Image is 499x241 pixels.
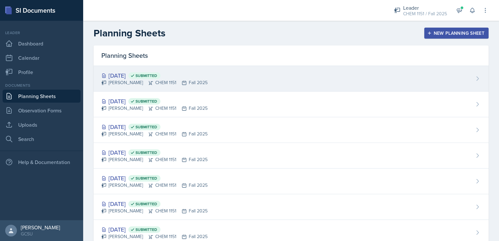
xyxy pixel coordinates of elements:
[403,10,447,17] div: CHEM 1151 / Fall 2025
[94,92,489,117] a: [DATE] Submitted [PERSON_NAME]CHEM 1151Fall 2025
[21,231,60,237] div: GCSU
[3,82,81,88] div: Documents
[101,148,208,157] div: [DATE]
[3,118,81,131] a: Uploads
[135,227,157,232] span: Submitted
[3,156,81,169] div: Help & Documentation
[94,45,489,66] div: Planning Sheets
[94,169,489,194] a: [DATE] Submitted [PERSON_NAME]CHEM 1151Fall 2025
[101,122,208,131] div: [DATE]
[101,97,208,106] div: [DATE]
[94,117,489,143] a: [DATE] Submitted [PERSON_NAME]CHEM 1151Fall 2025
[94,194,489,220] a: [DATE] Submitted [PERSON_NAME]CHEM 1151Fall 2025
[429,31,484,36] div: New Planning Sheet
[101,199,208,208] div: [DATE]
[21,224,60,231] div: [PERSON_NAME]
[135,176,157,181] span: Submitted
[3,51,81,64] a: Calendar
[135,201,157,207] span: Submitted
[3,104,81,117] a: Observation Forms
[94,143,489,169] a: [DATE] Submitted [PERSON_NAME]CHEM 1151Fall 2025
[94,66,489,92] a: [DATE] Submitted [PERSON_NAME]CHEM 1151Fall 2025
[101,208,208,214] div: [PERSON_NAME] CHEM 1151 Fall 2025
[135,124,157,130] span: Submitted
[101,105,208,112] div: [PERSON_NAME] CHEM 1151 Fall 2025
[101,225,208,234] div: [DATE]
[424,28,489,39] button: New Planning Sheet
[135,73,157,78] span: Submitted
[3,133,81,146] a: Search
[3,30,81,36] div: Leader
[101,174,208,183] div: [DATE]
[101,182,208,189] div: [PERSON_NAME] CHEM 1151 Fall 2025
[101,71,208,80] div: [DATE]
[135,150,157,155] span: Submitted
[135,99,157,104] span: Submitted
[3,37,81,50] a: Dashboard
[3,66,81,79] a: Profile
[101,131,208,137] div: [PERSON_NAME] CHEM 1151 Fall 2025
[101,79,208,86] div: [PERSON_NAME] CHEM 1151 Fall 2025
[101,233,208,240] div: [PERSON_NAME] CHEM 1151 Fall 2025
[94,27,165,39] h2: Planning Sheets
[101,156,208,163] div: [PERSON_NAME] CHEM 1151 Fall 2025
[3,90,81,103] a: Planning Sheets
[403,4,447,12] div: Leader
